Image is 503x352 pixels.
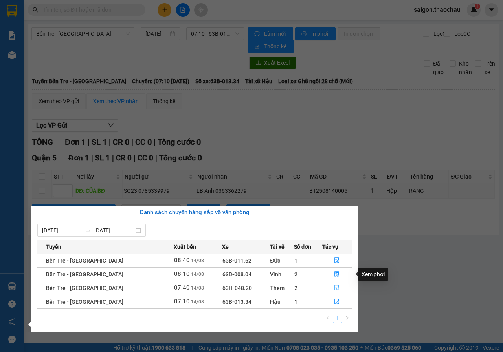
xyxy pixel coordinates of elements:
[46,257,123,264] span: Bến Tre - [GEOGRAPHIC_DATA]
[3,9,60,16] p: Gửi từ:
[323,254,352,267] button: file-done
[326,316,330,320] span: left
[294,271,297,277] span: 2
[222,257,251,264] span: 63B-011.62
[323,314,333,323] button: left
[3,26,39,33] span: 0908245885
[191,299,204,305] span: 14/08
[222,285,252,291] span: 63H-048.20
[323,314,333,323] li: Previous Page
[323,282,352,294] button: file-done
[94,226,134,235] input: Đến ngày
[3,17,10,25] span: Tú
[61,17,75,25] span: Sang
[270,284,293,292] div: Thêm
[13,41,32,49] span: 20.000
[323,268,352,281] button: file-done
[46,271,123,277] span: Bến Tre - [GEOGRAPHIC_DATA]
[270,297,293,306] div: Hậu
[191,285,204,291] span: 14/08
[37,208,352,217] div: Danh sách chuyến hàng sắp về văn phòng
[22,9,42,16] span: Quận 5
[85,227,91,233] span: swap-right
[112,54,117,62] span: 1
[294,299,297,305] span: 1
[174,284,190,291] span: 07:40
[60,40,117,50] td: CC:
[42,226,82,235] input: Từ ngày
[345,316,349,320] span: right
[85,227,91,233] span: to
[270,270,293,279] div: Vinh
[103,55,112,62] span: SL:
[222,271,251,277] span: 63B-008.04
[70,41,74,49] span: 0
[174,298,190,305] span: 07:10
[222,243,229,251] span: Xe
[46,285,123,291] span: Bến Tre - [GEOGRAPHIC_DATA]
[323,295,352,308] button: file-done
[61,26,96,33] span: 0858683878
[294,285,297,291] span: 2
[342,314,352,323] li: Next Page
[334,285,340,291] span: file-done
[191,258,204,263] span: 14/08
[3,40,61,50] td: CR:
[174,243,196,251] span: Xuất bến
[46,243,61,251] span: Tuyến
[294,257,297,264] span: 1
[191,272,204,277] span: 14/08
[358,268,388,281] div: Xem phơi
[174,270,190,277] span: 08:10
[174,257,190,264] span: 08:40
[322,243,338,251] span: Tác vụ
[77,9,99,16] span: Mỹ Tho
[334,257,340,264] span: file-done
[334,299,340,305] span: file-done
[270,256,293,265] div: Đức
[334,271,340,277] span: file-done
[270,243,285,251] span: Tài xế
[294,243,312,251] span: Số đơn
[222,299,251,305] span: 63B-013.34
[333,314,342,323] a: 1
[342,314,352,323] button: right
[3,55,48,62] span: 1 - Phong bì (gt)
[61,9,117,16] p: Nhận:
[46,299,123,305] span: Bến Tre - [GEOGRAPHIC_DATA]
